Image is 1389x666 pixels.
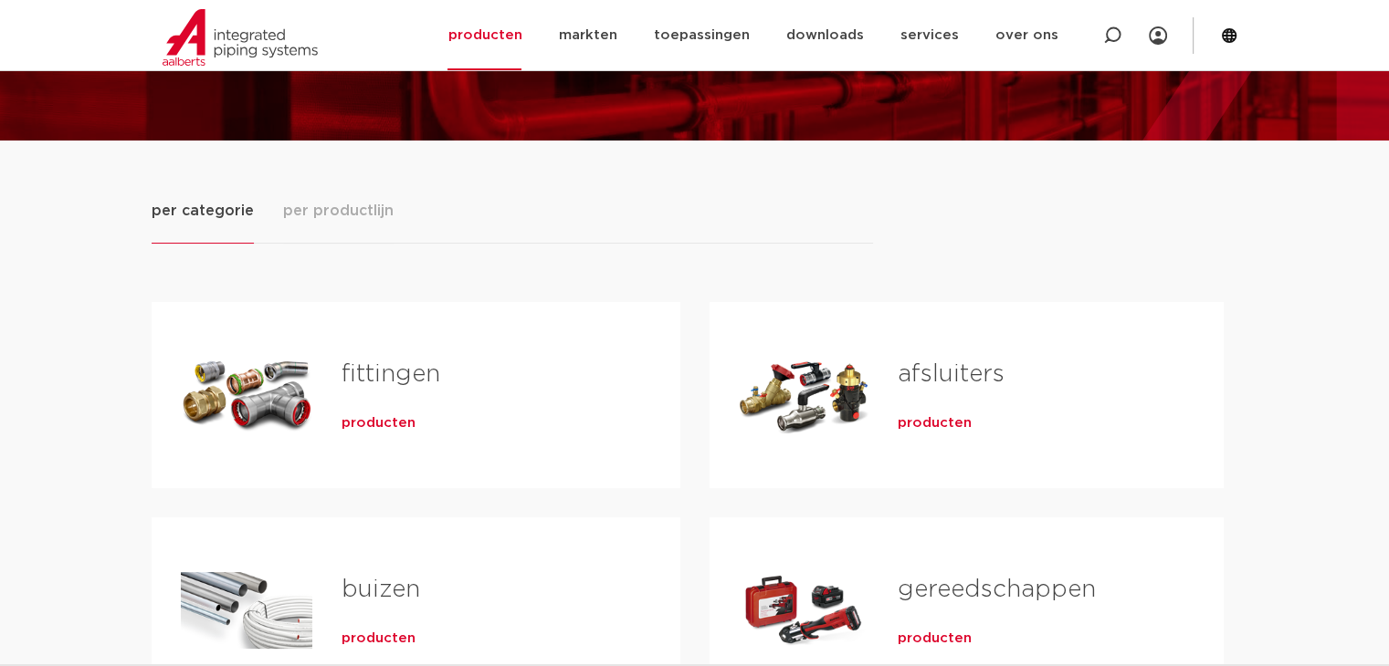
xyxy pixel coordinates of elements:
a: producten [898,414,972,432]
a: afsluiters [898,362,1005,386]
a: buizen [342,578,420,601]
a: fittingen [342,362,440,386]
a: producten [342,414,416,432]
span: per productlijn [283,200,394,222]
a: gereedschappen [898,578,1096,601]
a: producten [342,630,416,648]
span: per categorie [152,200,254,222]
a: producten [898,630,972,648]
